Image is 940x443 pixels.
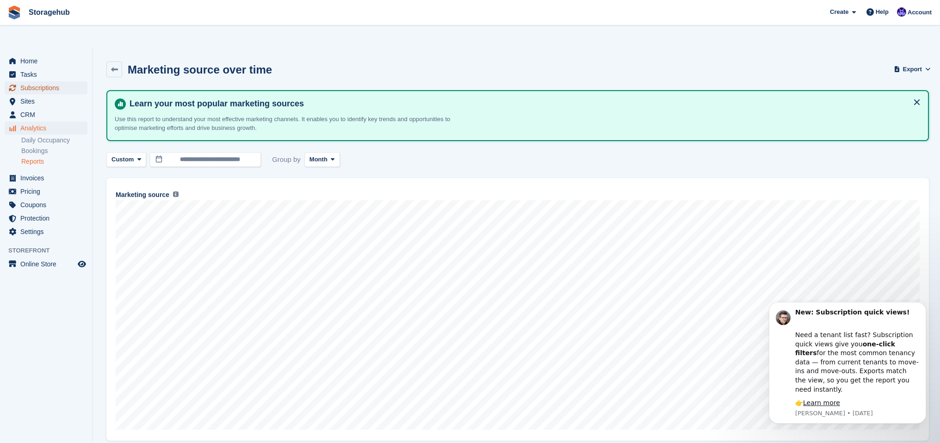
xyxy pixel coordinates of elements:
[20,108,76,121] span: CRM
[20,68,76,81] span: Tasks
[128,63,272,76] h2: Marketing source over time
[115,115,462,133] p: Use this report to understand your most effective marketing channels. It enables you to identify ...
[304,152,340,167] button: Month
[309,155,328,164] span: Month
[21,136,87,145] a: Daily Occupancy
[5,122,87,135] a: menu
[897,7,906,17] img: John Reinesch
[876,7,889,17] span: Help
[116,190,169,200] span: Marketing source
[20,212,76,225] span: Protection
[5,108,87,121] a: menu
[5,68,87,81] a: menu
[76,258,87,270] a: Preview store
[5,198,87,211] a: menu
[903,65,922,74] span: Export
[5,185,87,198] a: menu
[8,246,92,255] span: Storefront
[20,81,76,94] span: Subscriptions
[5,258,87,271] a: menu
[5,81,87,94] a: menu
[896,62,929,77] button: Export
[5,212,87,225] a: menu
[5,55,87,68] a: menu
[20,225,76,238] span: Settings
[20,55,76,68] span: Home
[830,7,848,17] span: Create
[173,191,179,197] img: icon-info-grey-7440780725fd019a000dd9b08b2336e03edf1995a4989e88bcd33f0948082b44.svg
[272,152,301,167] span: Group by
[20,122,76,135] span: Analytics
[20,172,76,185] span: Invoices
[111,155,134,164] span: Custom
[7,6,21,19] img: stora-icon-8386f47178a22dfd0bd8f6a31ec36ba5ce8667c1dd55bd0f319d3a0aa187defe.svg
[21,157,87,166] a: Reports
[20,185,76,198] span: Pricing
[5,172,87,185] a: menu
[126,98,921,109] h4: Learn your most popular marketing sources
[20,258,76,271] span: Online Store
[20,198,76,211] span: Coupons
[25,5,74,20] a: Storagehub
[21,147,87,155] a: Bookings
[5,225,87,238] a: menu
[908,8,932,17] span: Account
[5,95,87,108] a: menu
[20,95,76,108] span: Sites
[106,152,146,167] button: Custom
